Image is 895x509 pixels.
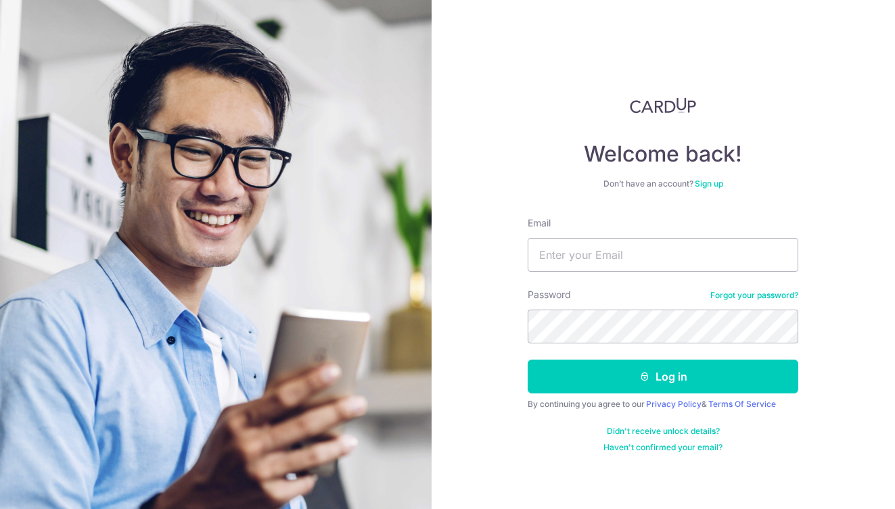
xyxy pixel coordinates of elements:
[528,238,798,272] input: Enter your Email
[528,178,798,189] div: Don’t have an account?
[710,290,798,301] a: Forgot your password?
[630,97,696,114] img: CardUp Logo
[607,426,720,437] a: Didn't receive unlock details?
[646,399,702,409] a: Privacy Policy
[708,399,776,409] a: Terms Of Service
[695,178,723,189] a: Sign up
[603,442,722,453] a: Haven't confirmed your email?
[528,360,798,393] button: Log in
[528,288,571,301] label: Password
[528,141,798,168] h4: Welcome back!
[528,399,798,410] div: By continuing you agree to our &
[528,216,551,230] label: Email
